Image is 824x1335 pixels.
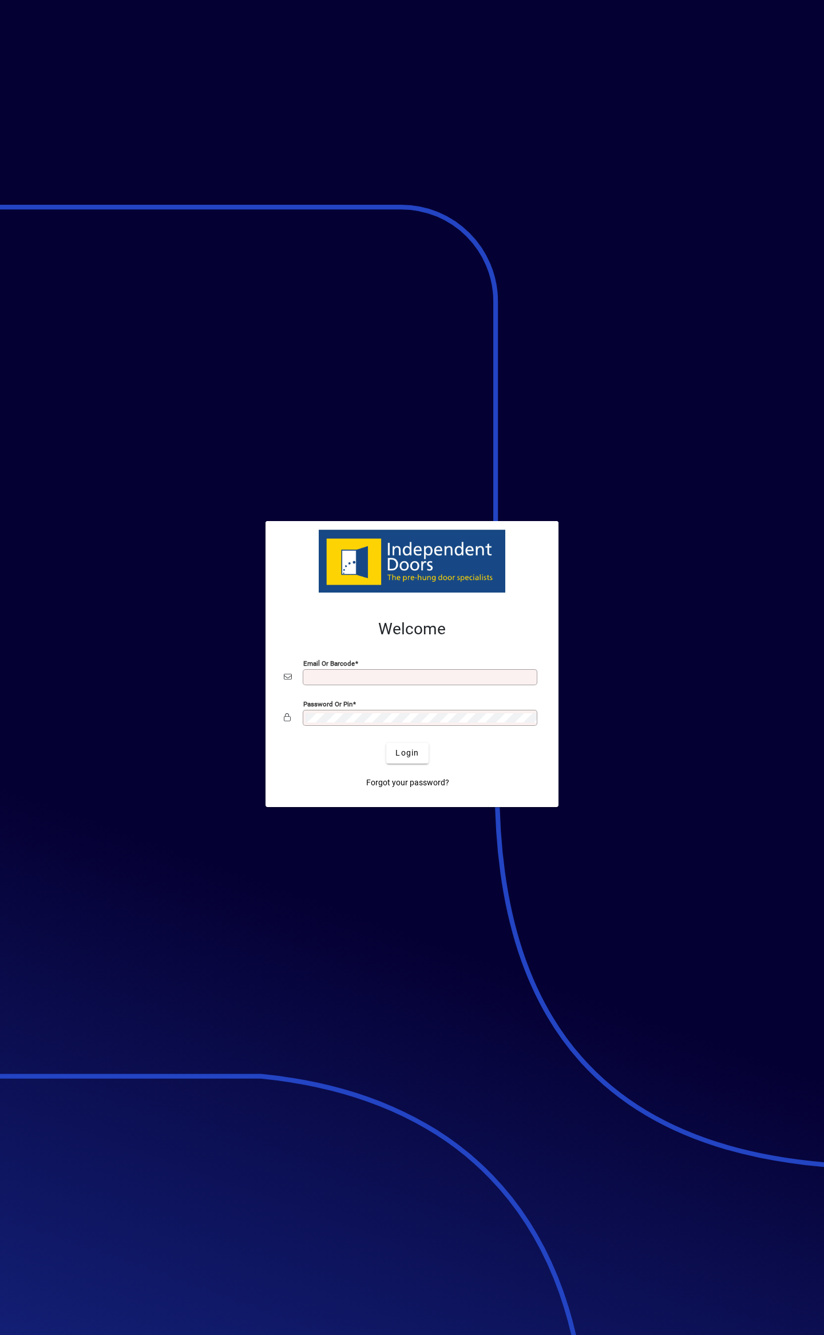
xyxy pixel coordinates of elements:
[284,619,540,639] h2: Welcome
[386,743,428,764] button: Login
[303,659,355,667] mat-label: Email or Barcode
[303,700,352,708] mat-label: Password or Pin
[362,773,454,793] a: Forgot your password?
[395,747,419,759] span: Login
[366,777,449,789] span: Forgot your password?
